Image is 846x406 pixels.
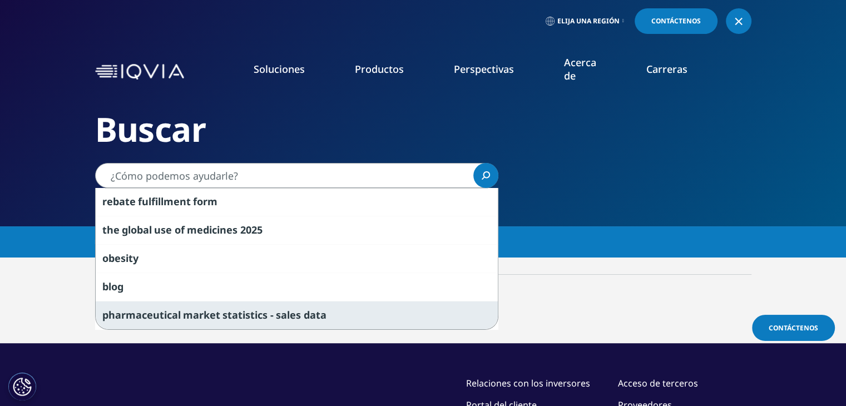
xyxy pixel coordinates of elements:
img: IQVIA Healthcare Information Technology and Pharma Clinical Research Company [95,64,184,80]
a: Buscar [473,163,498,188]
span: global [122,223,152,236]
span: medicines [187,223,238,236]
span: obesity [102,251,138,265]
div: rebate fulfillment form [96,188,498,216]
a: Acceso de terceros [618,377,698,389]
span: rebate [102,195,136,208]
a: Productos [355,62,404,76]
font: Contáctenos [769,323,818,333]
div: blog [96,273,498,301]
font: Buscar [95,106,206,152]
a: Acerca de [564,56,596,82]
span: form [193,195,217,208]
span: use [154,223,172,236]
span: 2025 [240,223,263,236]
span: sales [276,308,301,321]
span: market [183,308,220,321]
span: statistics [222,308,268,321]
nav: Primario [189,39,751,105]
a: Contáctenos [635,8,718,34]
span: fulfillment [138,195,191,208]
span: of [175,223,185,236]
a: Relaciones con los inversores [466,377,590,389]
input: Buscar [95,163,498,188]
svg: Buscar [482,171,490,180]
span: pharmaceutical [102,308,181,321]
a: Soluciones [254,62,305,76]
span: the [102,223,120,236]
span: blog [102,280,123,293]
a: Perspectivas [454,62,514,76]
div: Sugerencias de búsqueda [95,188,498,330]
div: pharmaceutical market statistics - sales data [96,301,498,329]
a: Contáctenos [752,315,835,341]
span: - [270,308,274,321]
button: Configuración de cookies [8,373,36,400]
span: data [304,308,326,321]
font: Elija una región [557,16,620,26]
font: Contáctenos [651,16,701,26]
div: the global use of medicines 2025 [96,216,498,244]
div: obesity [96,244,498,273]
a: Carreras [646,62,687,76]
